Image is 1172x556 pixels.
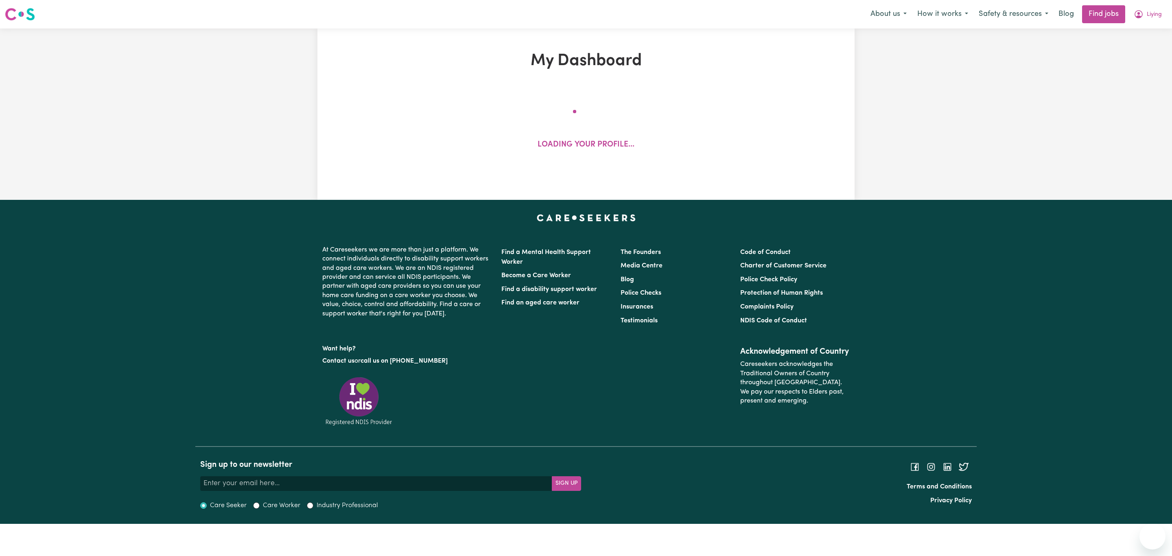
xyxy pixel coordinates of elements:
a: Find an aged care worker [501,300,579,306]
button: How it works [912,6,973,23]
p: Want help? [322,341,492,353]
a: Careseekers logo [5,5,35,24]
a: call us on [PHONE_NUMBER] [361,358,448,364]
a: Become a Care Worker [501,272,571,279]
a: Privacy Policy [930,497,972,504]
a: NDIS Code of Conduct [740,317,807,324]
p: Careseekers acknowledges the Traditional Owners of Country throughout [GEOGRAPHIC_DATA]. We pay o... [740,357,850,409]
a: Follow Careseekers on Twitter [959,464,969,470]
button: Subscribe [552,476,581,491]
p: At Careseekers we are more than just a platform. We connect individuals directly to disability su... [322,242,492,322]
h2: Acknowledgement of Country [740,347,850,357]
h1: My Dashboard [412,51,760,71]
span: Liying [1147,10,1162,19]
a: Police Checks [621,290,661,296]
a: Find jobs [1082,5,1125,23]
button: My Account [1128,6,1167,23]
a: Careseekers home page [537,215,636,221]
img: Careseekers logo [5,7,35,22]
label: Care Seeker [210,501,247,510]
a: Insurances [621,304,653,310]
label: Industry Professional [317,501,378,510]
a: Follow Careseekers on LinkedIn [942,464,952,470]
button: About us [865,6,912,23]
a: Follow Careseekers on Facebook [910,464,920,470]
button: Safety & resources [973,6,1054,23]
a: Police Check Policy [740,276,797,283]
a: Terms and Conditions [907,484,972,490]
a: Protection of Human Rights [740,290,823,296]
a: Complaints Policy [740,304,794,310]
a: Find a disability support worker [501,286,597,293]
a: Follow Careseekers on Instagram [926,464,936,470]
a: Contact us [322,358,354,364]
img: Registered NDIS provider [322,376,396,427]
iframe: Button to launch messaging window, conversation in progress [1139,523,1165,549]
a: The Founders [621,249,661,256]
a: Charter of Customer Service [740,263,827,269]
a: Blog [1054,5,1079,23]
a: Code of Conduct [740,249,791,256]
h2: Sign up to our newsletter [200,460,581,470]
a: Blog [621,276,634,283]
p: Loading your profile... [538,139,634,151]
a: Find a Mental Health Support Worker [501,249,591,265]
label: Care Worker [263,501,300,510]
a: Testimonials [621,317,658,324]
p: or [322,353,492,369]
a: Media Centre [621,263,663,269]
input: Enter your email here... [200,476,552,491]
